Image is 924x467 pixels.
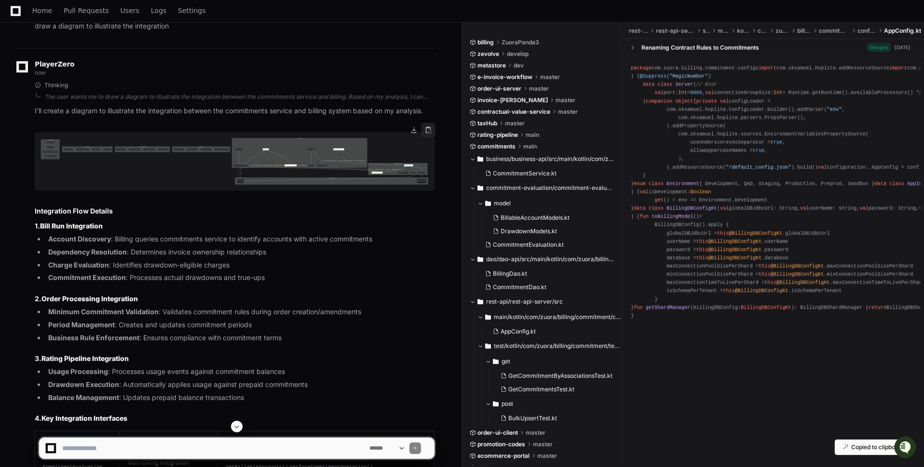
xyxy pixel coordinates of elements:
span: CommitmentEvaluation.kt [493,241,564,249]
div: [DATE] [895,44,910,51]
span: import [889,65,907,71]
span: val [720,205,729,211]
span: rest-api/rest-api-server/src [486,298,563,306]
span: true [771,139,783,145]
li: : Automatically applies usage against prepaid commitments [45,379,435,390]
span: private [696,98,717,104]
span: object [675,98,693,104]
span: class [657,81,672,87]
a: Powered byPylon [68,150,117,158]
span: master [540,73,560,81]
span: class [649,205,664,211]
span: taxHub [477,120,497,127]
span: PlayerZero [35,61,74,67]
p: draw a diagram to illustrate the integration [35,21,435,32]
span: develop [507,50,529,58]
span: this [759,263,771,269]
span: billing [797,27,811,35]
span: Environment [666,181,699,187]
strong: Account Discovery [48,235,111,243]
button: CommitmentEvaluation.kt [481,238,608,252]
strong: Charge Evaluation [48,261,109,269]
span: fun [634,305,642,310]
span: Pylon [96,150,117,158]
span: CommitmentDao.kt [493,283,546,291]
li: : Ensures compliance with commitment terms [45,333,435,344]
strong: Commitment Execution [48,273,126,281]
span: BillingDBConfigKt [741,305,791,310]
span: [DATE] [85,129,105,136]
span: val [705,90,714,95]
span: main/kotlin/com/zuora/billing/commitment/configs [494,313,622,321]
span: 2 [919,90,922,95]
span: "/default_config.json" [726,164,791,170]
span: Pull Requests [64,8,109,13]
span: ZuoraPanda3 [502,39,539,46]
span: val [654,90,663,95]
span: • [80,129,83,136]
strong: Rating Pipeline Integration [41,354,129,362]
span: data [634,205,646,211]
span: this [764,280,776,285]
p: Copied to clipboard [851,443,904,451]
span: this [696,247,708,253]
span: "MagicNumber" [669,73,708,79]
strong: Drawdown Execution [48,380,119,388]
button: business/business-api/src/main/kotlin/com/zuora/billing/commitment/business/api [470,151,614,167]
span: @BillingDBConfigKt [708,247,761,253]
span: business/business-api/src/main/kotlin/com/zuora/billing/commitment/business/api [486,155,614,163]
svg: Directory [477,153,483,165]
button: BulkUpsertTest.kt [497,412,616,425]
span: zevolve [477,50,499,58]
span: invoice-[PERSON_NAME] [477,96,548,104]
div: We're available if you need us! [33,81,122,89]
span: @BillingDBConfigKt [729,230,782,236]
span: master [529,85,549,93]
span: @BillingDBConfigKt [771,271,824,277]
span: Users [121,8,139,13]
button: test/kotlin/com/zuora/billing/commitment/tests [477,338,622,354]
button: commitment-evaluation/commitment-evaluation-interface/src/main/kotlin/com/zuora/billing/commitmen... [470,180,614,196]
span: data [874,181,886,187]
li: : Creates and updates commitment periods [45,320,435,331]
span: return [869,305,886,310]
strong: Bill Run Integration [40,222,103,230]
span: Settings [178,8,205,13]
li: : Processes actual drawdowns and true-ups [45,272,435,283]
span: AppConfig.kt [884,27,921,35]
span: com [758,27,768,35]
span: master [505,120,525,127]
span: BulkUpsertTest.kt [508,414,557,422]
strong: Dependency Resolution [48,248,127,256]
span: configs [857,27,876,35]
strong: Period Management [48,320,115,329]
div: Welcome [10,38,176,53]
strong: Business Rule Enforcement [48,334,139,342]
span: val [720,98,729,104]
span: () [693,213,699,219]
li: : Validates commitment rules during order creation/amendments [45,307,435,318]
strong: Order Processing Integration [41,294,138,303]
span: test/kotlin/com/zuora/billing/commitment/tests [494,342,622,350]
span: "env" [827,107,842,112]
span: enum [634,181,646,187]
svg: Directory [485,340,491,352]
button: GetCommitmentsTest.kt [497,383,616,396]
h3: 2. [35,294,435,304]
span: val [818,164,827,170]
span: @BillingDBConfigKt [708,239,761,244]
svg: Directory [485,311,491,323]
span: this [717,230,729,236]
li: : Identifies drawdown-eligible charges [45,260,435,271]
span: CommitmentService.kt [493,170,557,177]
span: Int [774,90,782,95]
h3: 3. [35,354,435,363]
li: : Updates prepaid balance transactions [45,392,435,403]
span: BillingDBConfigKt [666,205,717,211]
img: PlayerZero [10,9,29,28]
span: @BillingDBConfigKt [708,255,761,261]
span: now [35,69,46,76]
span: AppConfig.kt [501,328,536,335]
button: AppConfig.kt [489,325,616,338]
